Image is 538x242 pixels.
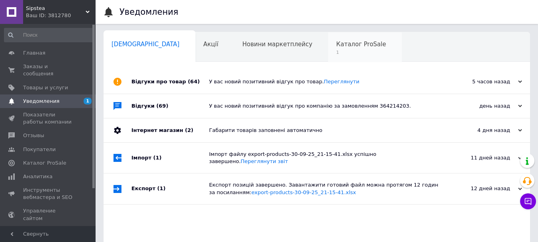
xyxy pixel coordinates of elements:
[324,79,359,85] a: Переглянути
[153,155,162,161] span: (1)
[131,94,209,118] div: Відгуки
[157,103,168,109] span: (69)
[442,127,522,134] div: 4 дня назад
[23,84,68,91] span: Товары и услуги
[251,189,356,195] a: export-products-30-09-25_21-15-41.xlsx
[188,79,200,85] span: (64)
[84,98,92,104] span: 1
[26,5,86,12] span: Sipstea
[336,41,386,48] span: Каталог ProSale
[442,102,522,110] div: день назад
[131,118,209,142] div: Інтернет магазин
[23,146,56,153] span: Покупатели
[23,111,74,126] span: Показатели работы компании
[26,12,96,19] div: Ваш ID: 3812780
[442,78,522,85] div: 5 часов назад
[23,49,45,57] span: Главная
[209,127,442,134] div: Габарити товарів заповнені автоматично
[185,127,193,133] span: (2)
[112,41,180,48] span: [DEMOGRAPHIC_DATA]
[23,98,59,105] span: Уведомления
[209,102,442,110] div: У вас новий позитивний відгук про компанію за замовленням 364214203.
[23,187,74,201] span: Инструменты вебмастера и SEO
[242,41,312,48] span: Новини маркетплейсу
[209,151,442,165] div: Імпорт файлу export-products-30-09-25_21-15-41.xlsx успішно завершено.
[241,158,288,164] a: Переглянути звіт
[336,49,386,55] span: 1
[520,193,536,209] button: Чат с покупателем
[119,7,178,17] h1: Уведомления
[4,28,94,42] input: Поиск
[442,185,522,192] div: 12 дней назад
[131,70,209,94] div: Відгуки про товар
[442,154,522,161] div: 11 дней назад
[131,143,209,173] div: Імпорт
[23,173,53,180] span: Аналитика
[23,159,66,167] span: Каталог ProSale
[209,78,442,85] div: У вас новий позитивний відгук про товар.
[203,41,219,48] span: Акції
[23,132,44,139] span: Отзывы
[157,185,166,191] span: (1)
[23,207,74,222] span: Управление сайтом
[209,181,442,196] div: Експорт позицій завершено. Завантажити готовий файл можна протягом 12 годин за посиланням:
[131,173,209,204] div: Експорт
[23,63,74,77] span: Заказы и сообщения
